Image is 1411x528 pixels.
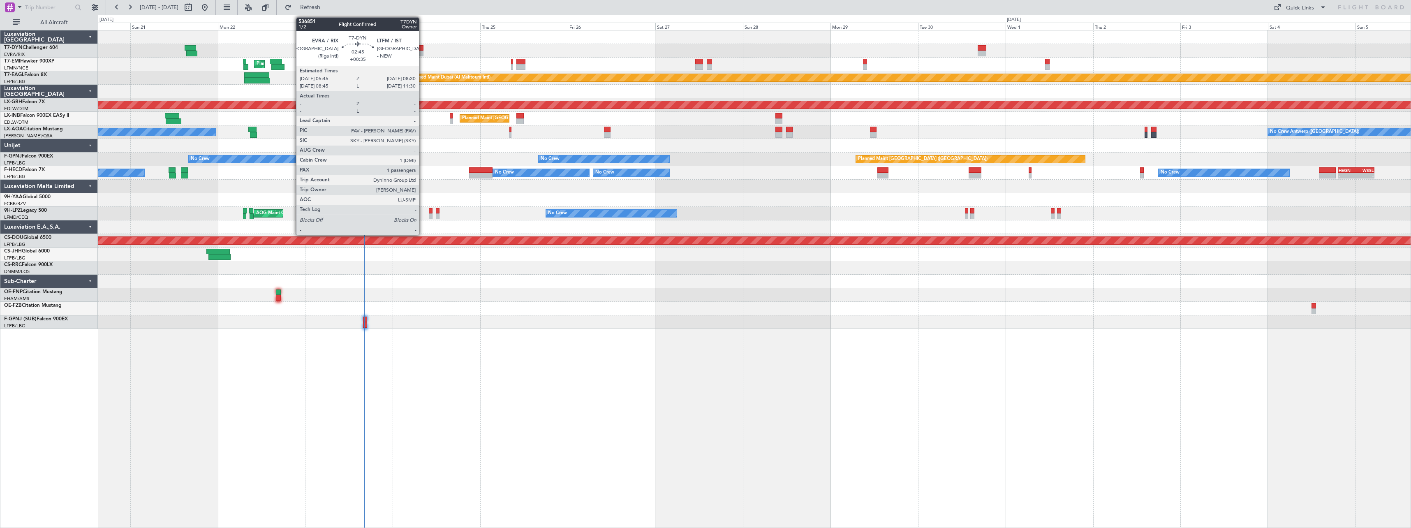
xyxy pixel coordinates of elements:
a: EDLW/DTM [4,106,28,112]
a: T7-DYNChallenger 604 [4,45,58,50]
span: All Aircraft [21,20,87,25]
a: T7-EAGLFalcon 8X [4,72,47,77]
span: Refresh [293,5,328,10]
div: No Crew [191,153,210,165]
div: WSSL [1356,168,1373,173]
span: CS-RRC [4,262,22,267]
div: Quick Links [1286,4,1314,12]
div: No Crew [495,167,514,179]
span: OE-FNP [4,289,23,294]
a: LFPB/LBG [4,160,25,166]
a: LFMD/CEQ [4,214,28,220]
a: OE-FNPCitation Mustang [4,289,62,294]
div: Thu 25 [480,23,568,30]
div: Planned Maint [GEOGRAPHIC_DATA] ([GEOGRAPHIC_DATA]) [462,112,592,125]
span: OE-FZB [4,303,22,308]
div: - [1356,173,1373,178]
a: F-HECDFalcon 7X [4,167,45,172]
div: Planned Maint Dubai (Al Maktoum Intl) [409,72,490,84]
div: Tue 23 [305,23,393,30]
div: Sun 21 [130,23,218,30]
a: CS-JHHGlobal 6000 [4,249,50,254]
span: 9H-LPZ [4,208,21,213]
div: Sat 27 [655,23,743,30]
a: LFPB/LBG [4,174,25,180]
div: Planned Maint [GEOGRAPHIC_DATA] [257,58,335,70]
div: - [1339,173,1356,178]
div: Wed 1 [1006,23,1093,30]
a: T7-EMIHawker 900XP [4,59,54,64]
div: Fri 26 [568,23,655,30]
div: Sun 28 [743,23,830,30]
span: F-HECD [4,167,22,172]
div: Fri 3 [1180,23,1268,30]
a: 9H-LPZLegacy 500 [4,208,47,213]
a: LFPB/LBG [4,255,25,261]
span: F-GPNJ [4,154,22,159]
div: Tue 30 [918,23,1006,30]
a: LX-GBHFalcon 7X [4,100,45,104]
a: EVRA/RIX [4,51,25,58]
div: Planned Maint [GEOGRAPHIC_DATA] ([GEOGRAPHIC_DATA]) [858,153,988,165]
span: F-GPNJ (SUB) [4,317,37,322]
a: OE-FZBCitation Mustang [4,303,62,308]
div: No Crew [1161,167,1180,179]
a: F-GPNJFalcon 900EX [4,154,53,159]
a: DNMM/LOS [4,269,30,275]
a: 9H-YAAGlobal 5000 [4,195,51,199]
button: Refresh [281,1,330,14]
a: [PERSON_NAME]/QSA [4,133,53,139]
span: LX-GBH [4,100,22,104]
a: LFPB/LBG [4,323,25,329]
button: Quick Links [1270,1,1330,14]
span: LX-AOA [4,127,23,132]
span: CS-DOU [4,235,23,240]
div: [DATE] [99,16,113,23]
input: Trip Number [25,1,72,14]
div: Sat 4 [1268,23,1355,30]
a: EDLW/DTM [4,119,28,125]
a: F-GPNJ (SUB)Falcon 900EX [4,317,68,322]
a: CS-RRCFalcon 900LX [4,262,53,267]
div: Wed 24 [393,23,480,30]
div: No Crew [548,207,567,220]
div: No Crew Antwerp ([GEOGRAPHIC_DATA]) [1270,126,1359,138]
a: LX-INBFalcon 900EX EASy II [4,113,69,118]
span: 9H-YAA [4,195,23,199]
div: Mon 29 [830,23,918,30]
span: T7-EMI [4,59,20,64]
span: T7-EAGL [4,72,24,77]
a: EHAM/AMS [4,296,29,302]
span: [DATE] - [DATE] [140,4,178,11]
a: FCBB/BZV [4,201,26,207]
div: No Crew [541,153,560,165]
div: [DATE] [1007,16,1021,23]
div: AOG Maint Cannes (Mandelieu) [256,207,322,220]
span: LX-INB [4,113,20,118]
a: LX-AOACitation Mustang [4,127,63,132]
a: LFPB/LBG [4,241,25,248]
a: LFPB/LBG [4,79,25,85]
div: Mon 22 [218,23,305,30]
div: Thu 2 [1093,23,1181,30]
span: T7-DYN [4,45,23,50]
a: CS-DOUGlobal 6500 [4,235,51,240]
div: No Crew [595,167,614,179]
div: HEGN [1339,168,1356,173]
button: All Aircraft [9,16,89,29]
span: CS-JHH [4,249,22,254]
a: LFMN/NCE [4,65,28,71]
